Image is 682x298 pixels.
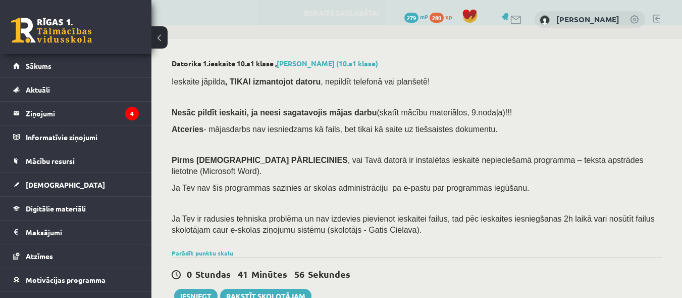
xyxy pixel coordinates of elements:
[172,184,529,192] span: Ja Tev nav šīs programmas sazinies ar skolas administrāciju pa e-pastu par programmas iegūšanu.
[26,180,105,189] span: [DEMOGRAPHIC_DATA]
[11,18,92,43] a: Rīgas 1. Tālmācības vidusskola
[172,108,377,117] span: Nesāc pildīt ieskaiti, ja neesi sagatavojis mājas darbu
[13,173,139,196] a: [DEMOGRAPHIC_DATA]
[195,268,231,280] span: Stundas
[13,125,139,149] a: Informatīvie ziņojumi
[125,107,139,120] i: 4
[377,108,512,117] span: (skatīt mācību materiālos, 9.nodaļa)!!!
[26,221,139,244] legend: Maksājumi
[187,268,192,280] span: 0
[172,156,644,176] span: , vai Tavā datorā ir instalētas ieskaitē nepieciešamā programma – teksta apstrādes lietotne (Micr...
[251,268,287,280] span: Minūtes
[294,268,304,280] span: 56
[13,54,139,77] a: Sākums
[13,244,139,268] a: Atzīmes
[172,249,233,257] a: Parādīt punktu skalu
[13,268,139,291] a: Motivācijas programma
[26,61,51,70] span: Sākums
[172,125,498,134] span: - mājasdarbs nav iesniedzams kā fails, bet tikai kā saite uz tiešsaistes dokumentu.
[26,102,139,125] legend: Ziņojumi
[13,78,139,101] a: Aktuāli
[26,156,75,165] span: Mācību resursi
[277,59,378,68] a: [PERSON_NAME] (10.a1 klase)
[172,215,655,234] span: Ja Tev ir radusies tehniska problēma un nav izdevies pievienot ieskaitei failus, tad pēc ieskaite...
[13,149,139,173] a: Mācību resursi
[308,268,350,280] span: Sekundes
[13,102,139,125] a: Ziņojumi4
[13,221,139,244] a: Maksājumi
[26,85,50,94] span: Aktuāli
[172,77,430,86] span: Ieskaite jāpilda , nepildīt telefonā vai planšetē!
[172,59,662,68] h2: Datorika 1.ieskaite 10.a1 klase ,
[26,275,106,284] span: Motivācijas programma
[13,197,139,220] a: Digitālie materiāli
[26,251,53,261] span: Atzīmes
[26,125,139,149] legend: Informatīvie ziņojumi
[238,268,248,280] span: 41
[225,77,321,86] b: , TIKAI izmantojot datoru
[26,204,86,213] span: Digitālie materiāli
[172,125,203,134] b: Atceries
[172,156,348,164] span: Pirms [DEMOGRAPHIC_DATA] PĀRLIECINIES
